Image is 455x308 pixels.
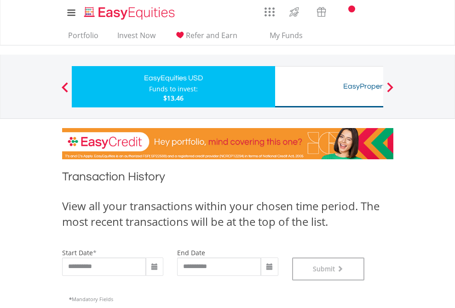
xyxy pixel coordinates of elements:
[186,30,237,40] span: Refer and Earn
[287,5,302,19] img: thrive-v2.svg
[265,7,275,17] img: grid-menu-icon.svg
[259,2,281,17] a: AppsGrid
[163,94,184,102] span: $13.46
[358,2,382,21] a: FAQ's and Support
[62,128,393,159] img: EasyCredit Promotion Banner
[82,6,179,21] img: EasyEquities_Logo.png
[62,248,93,257] label: start date
[171,31,241,45] a: Refer and Earn
[381,87,399,96] button: Next
[114,31,159,45] a: Invest Now
[177,248,205,257] label: end date
[81,2,179,21] a: Home page
[382,2,405,22] a: My Profile
[69,296,113,302] span: Mandatory Fields
[62,168,393,189] h1: Transaction History
[314,5,329,19] img: vouchers-v2.svg
[256,29,317,41] span: My Funds
[149,84,198,94] div: Funds to invest:
[62,198,393,230] div: View all your transactions within your chosen time period. The most recent transactions will be a...
[292,258,365,280] button: Submit
[56,87,74,96] button: Previous
[64,31,102,45] a: Portfolio
[77,72,270,84] div: EasyEquities USD
[308,2,335,19] a: Vouchers
[335,2,358,21] a: Notifications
